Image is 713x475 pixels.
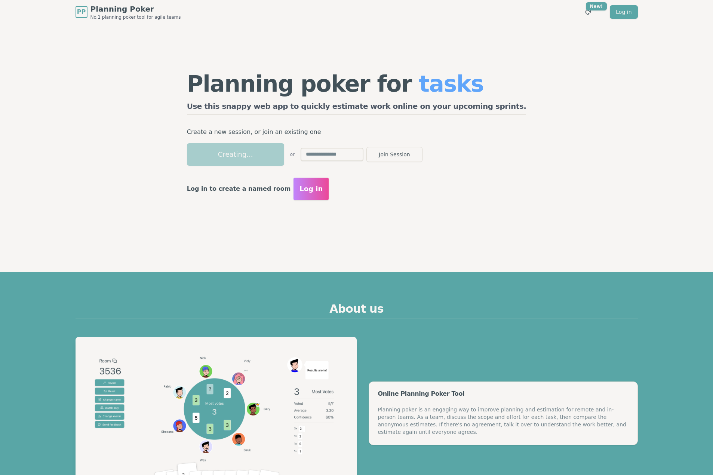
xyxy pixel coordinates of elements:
[294,178,329,200] button: Log in
[378,391,629,397] div: Online Planning Poker Tool
[76,4,181,20] a: PPPlanning PokerNo.1 planning poker tool for agile teams
[419,71,483,97] span: tasks
[187,101,526,115] h2: Use this snappy web app to quickly estimate work online on your upcoming sprints.
[378,406,629,436] div: Planning poker is an engaging way to improve planning and estimation for remote and in-person tea...
[76,302,638,319] h2: About us
[90,14,181,20] span: No.1 planning poker tool for agile teams
[90,4,181,14] span: Planning Poker
[290,151,295,157] span: or
[586,2,607,10] div: New!
[77,7,86,16] span: PP
[187,184,291,194] p: Log in to create a named room
[581,5,595,19] button: New!
[610,5,637,19] a: Log in
[299,184,323,194] span: Log in
[366,147,422,162] button: Join Session
[187,73,526,95] h1: Planning poker for
[187,127,526,137] p: Create a new session, or join an existing one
